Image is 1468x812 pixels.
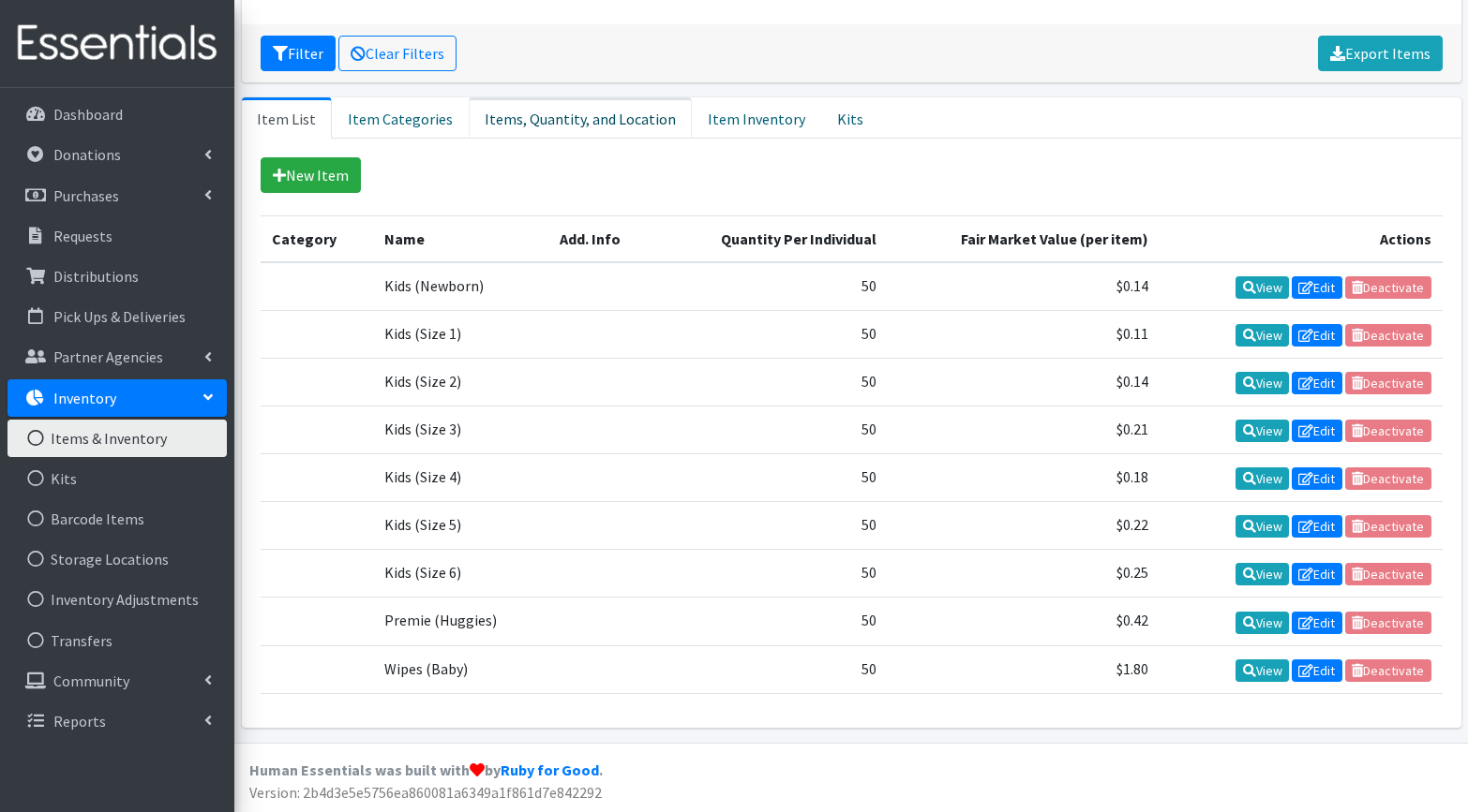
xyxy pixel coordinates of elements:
[373,645,548,693] td: Wipes (Baby)
[242,97,332,139] a: Item List
[656,310,887,358] td: 50
[656,454,887,502] td: 50
[888,310,1160,358] td: $0.11
[1292,324,1342,347] a: Edit
[53,227,112,245] p: Requests
[7,581,227,618] a: Inventory Adjustments
[1160,215,1442,262] th: Actions
[261,157,361,193] a: New Item
[53,347,163,366] p: Partner Agencies
[1292,659,1342,682] a: Edit
[888,502,1160,550] td: $0.22
[1236,612,1289,634] a: View
[7,177,227,214] a: Purchases
[373,262,548,311] td: Kids (Newborn)
[7,702,227,740] a: Reports
[332,97,469,139] a: Item Categories
[7,258,227,295] a: Distributions
[1236,324,1289,347] a: View
[692,97,821,139] a: Item Inventory
[888,550,1160,598] td: $0.25
[249,783,602,802] span: Version: 2b4d3e5e5756ea860081a6349a1f861d7e842292
[469,97,692,139] a: Items, Quantity, and Location
[656,645,887,693] td: 50
[888,406,1160,453] td: $0.21
[1236,276,1289,299] a: View
[373,310,548,358] td: Kids (Size 1)
[373,358,548,406] td: Kids (Size 2)
[53,307,186,326] p: Pick Ups & Deliveries
[7,500,227,538] a: Barcode Items
[888,645,1160,693] td: $1.80
[7,298,227,335] a: Pick Ups & Deliveries
[888,598,1160,645] td: $0.42
[7,379,227,417] a: Inventory
[7,217,227,255] a: Requests
[53,105,123,124] p: Dashboard
[656,358,887,406] td: 50
[261,215,374,262] th: Category
[1292,563,1342,585] a: Edit
[1236,372,1289,394] a: View
[373,454,548,502] td: Kids (Size 4)
[261,36,336,71] button: Filter
[888,215,1160,262] th: Fair Market Value (per item)
[373,502,548,550] td: Kids (Size 5)
[7,622,227,659] a: Transfers
[1318,36,1443,71] a: Export Items
[1292,612,1342,634] a: Edit
[656,215,887,262] th: Quantity Per Individual
[7,540,227,578] a: Storage Locations
[1292,276,1342,299] a: Edit
[53,712,106,731] p: Reports
[7,460,227,497] a: Kits
[7,338,227,376] a: Partner Agencies
[373,215,548,262] th: Name
[373,598,548,645] td: Premie (Huggies)
[888,262,1160,311] td: $0.14
[53,145,121,164] p: Donations
[656,502,887,550] td: 50
[888,358,1160,406] td: $0.14
[1236,563,1289,585] a: View
[53,267,139,286] p: Distributions
[7,662,227,700] a: Community
[7,12,227,75] img: HumanEssentials
[7,420,227,457] a: Items & Inventory
[656,406,887,453] td: 50
[1236,467,1289,490] a: View
[1292,515,1342,538] a: Edit
[7,96,227,133] a: Dashboard
[1292,372,1342,394] a: Edit
[53,389,116,407] p: Inventory
[373,406,548,453] td: Kids (Size 3)
[888,454,1160,502] td: $0.18
[53,672,129,690] p: Community
[501,760,599,779] a: Ruby for Good
[656,598,887,645] td: 50
[7,136,227,173] a: Donations
[656,262,887,311] td: 50
[53,186,119,205] p: Purchases
[1236,515,1289,538] a: View
[338,36,457,71] a: Clear Filters
[373,550,548,598] td: Kids (Size 6)
[656,550,887,598] td: 50
[821,97,879,139] a: Kits
[1236,659,1289,682] a: View
[1292,420,1342,442] a: Edit
[249,760,603,779] strong: Human Essentials was built with by .
[1292,467,1342,490] a: Edit
[1236,420,1289,442] a: View
[548,215,656,262] th: Add. Info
